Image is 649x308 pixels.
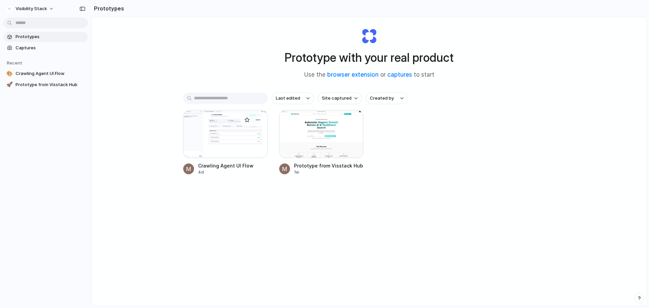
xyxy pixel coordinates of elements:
[3,32,88,42] a: Prototypes
[16,70,85,77] span: Crawling Agent UI Flow
[294,169,363,175] div: 1w
[294,162,363,169] div: Prototype from Visstack Hub
[6,81,13,88] div: 🚀
[370,95,394,102] span: Created by
[7,60,22,66] span: Recent
[327,71,379,78] a: browser extension
[91,4,124,12] h2: Prototypes
[198,162,254,169] div: Crawling Agent UI Flow
[183,110,268,175] a: Crawling Agent UI FlowCrawling Agent UI Flow4d
[276,95,300,102] span: Last edited
[3,80,88,90] a: 🚀Prototype from Visstack Hub
[3,3,57,14] button: Visibility Stack
[366,93,408,104] button: Created by
[3,43,88,53] a: Captures
[16,81,85,88] span: Prototype from Visstack Hub
[322,95,352,102] span: Site captured
[198,169,254,175] div: 4d
[3,69,88,79] a: 🎨Crawling Agent UI Flow
[6,70,13,77] div: 🎨
[285,49,454,67] h1: Prototype with your real product
[318,93,362,104] button: Site captured
[16,33,85,40] span: Prototypes
[272,93,314,104] button: Last edited
[16,45,85,51] span: Captures
[279,110,364,175] a: Prototype from Visstack HubPrototype from Visstack Hub1w
[387,71,412,78] a: captures
[304,71,434,79] span: Use the or to start
[16,5,47,12] span: Visibility Stack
